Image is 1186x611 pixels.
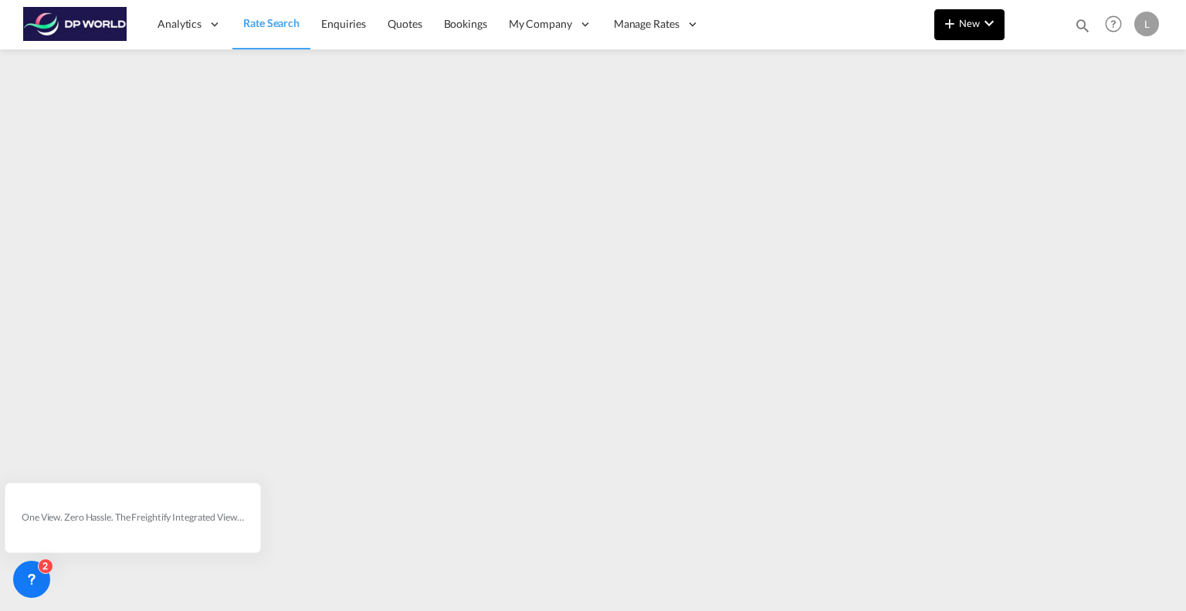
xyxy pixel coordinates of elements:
[388,17,422,30] span: Quotes
[980,14,998,32] md-icon: icon-chevron-down
[444,17,487,30] span: Bookings
[243,16,300,29] span: Rate Search
[614,16,679,32] span: Manage Rates
[940,14,959,32] md-icon: icon-plus 400-fg
[1100,11,1127,37] span: Help
[509,16,572,32] span: My Company
[158,16,202,32] span: Analytics
[934,9,1005,40] button: icon-plus 400-fgNewicon-chevron-down
[1074,17,1091,34] md-icon: icon-magnify
[23,7,127,42] img: c08ca190194411f088ed0f3ba295208c.png
[940,17,998,29] span: New
[1134,12,1159,36] div: L
[321,17,366,30] span: Enquiries
[1074,17,1091,40] div: icon-magnify
[1100,11,1134,39] div: Help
